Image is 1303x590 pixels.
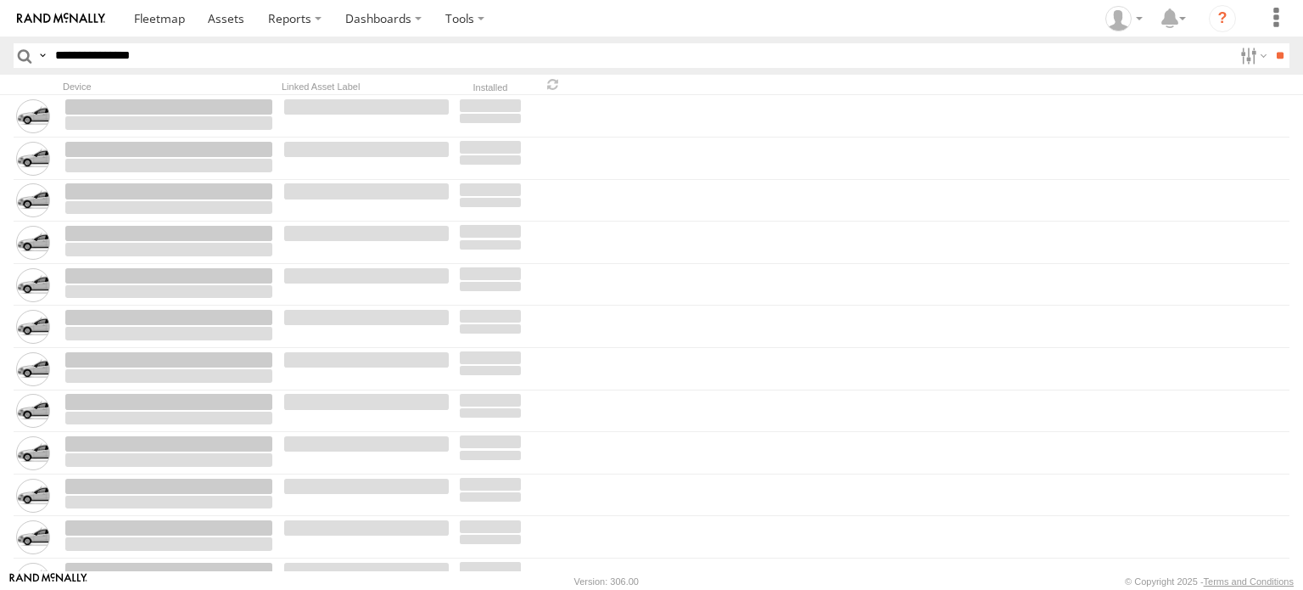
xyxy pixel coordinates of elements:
[63,81,275,93] div: Device
[9,573,87,590] a: Visit our Website
[36,43,49,68] label: Search Query
[1099,6,1149,31] div: Idaliz Kaminski
[1125,576,1294,587] div: © Copyright 2025 -
[282,81,451,93] div: Linked Asset Label
[1209,5,1236,32] i: ?
[574,576,639,587] div: Version: 306.00
[1204,576,1294,587] a: Terms and Conditions
[458,84,523,93] div: Installed
[543,76,563,93] span: Refresh
[1233,43,1270,68] label: Search Filter Options
[17,13,105,25] img: rand-logo.svg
